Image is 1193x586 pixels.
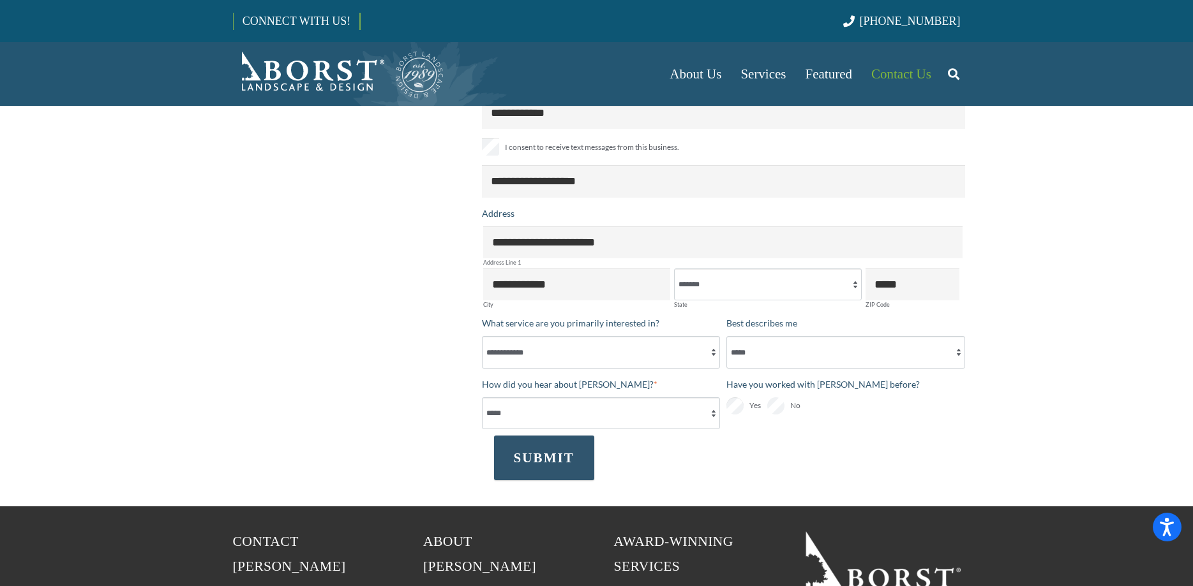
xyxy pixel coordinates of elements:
[860,15,961,27] span: [PHONE_NUMBER]
[796,42,862,106] a: Featured
[843,15,960,27] a: [PHONE_NUMBER]
[862,42,941,106] a: Contact Us
[482,138,499,156] input: I consent to receive text messages from this business.
[233,48,445,99] a: Borst-Logo
[234,6,359,36] a: CONNECT WITH US!
[726,336,965,368] select: Best describes me
[505,140,679,155] span: I consent to receive text messages from this business.
[806,66,852,82] span: Featured
[749,398,761,413] span: Yes
[482,336,721,368] select: What service are you primarily interested in?
[731,42,795,106] a: Services
[740,66,786,82] span: Services
[726,397,744,414] input: Yes
[670,66,721,82] span: About Us
[726,318,797,328] span: Best describes me
[482,379,654,390] span: How did you hear about [PERSON_NAME]?
[494,436,594,480] button: SUBMIT
[660,42,731,106] a: About Us
[726,379,920,390] span: Have you worked with [PERSON_NAME] before?
[871,66,931,82] span: Contact Us
[483,260,963,265] label: Address Line 1
[674,302,862,307] label: State
[866,302,959,307] label: ZIP Code
[767,397,784,414] input: No
[482,318,659,328] span: What service are you primarily interested in?
[482,397,721,429] select: How did you hear about [PERSON_NAME]?*
[483,302,671,307] label: City
[423,534,536,574] span: About [PERSON_NAME]
[790,398,800,413] span: No
[941,58,966,90] a: Search
[482,208,514,219] span: Address
[614,534,733,574] span: Award-Winning Services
